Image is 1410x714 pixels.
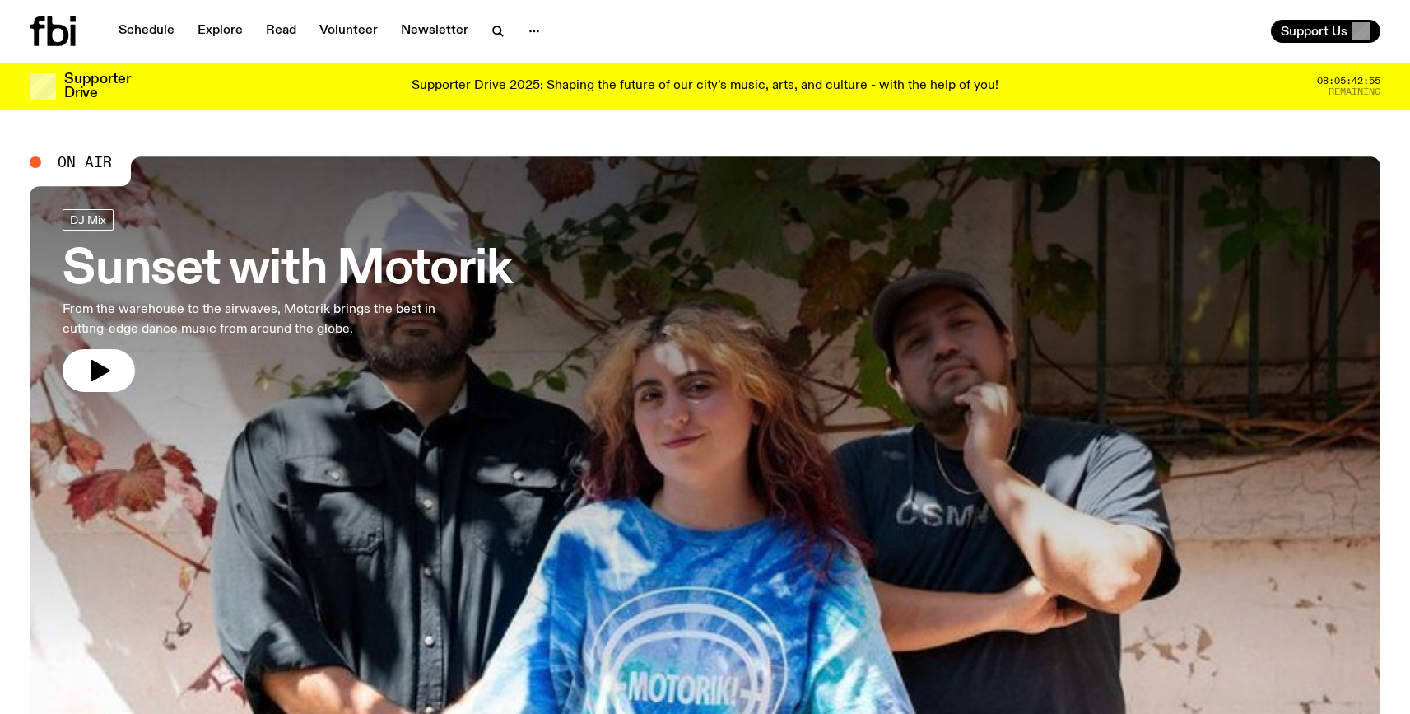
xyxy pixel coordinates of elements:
[70,213,106,226] span: DJ Mix
[1281,24,1347,39] span: Support Us
[1317,77,1380,86] span: 08:05:42:55
[63,209,114,231] a: DJ Mix
[412,79,998,94] p: Supporter Drive 2025: Shaping the future of our city’s music, arts, and culture - with the help o...
[63,300,484,339] p: From the warehouse to the airwaves, Motorik brings the best in cutting-edge dance music from arou...
[63,209,511,392] a: Sunset with MotorikFrom the warehouse to the airwaves, Motorik brings the best in cutting-edge da...
[109,20,184,43] a: Schedule
[64,72,130,100] h3: Supporter Drive
[256,20,306,43] a: Read
[1329,87,1380,96] span: Remaining
[63,247,511,293] h3: Sunset with Motorik
[1271,20,1380,43] button: Support Us
[58,155,112,170] span: On Air
[188,20,253,43] a: Explore
[309,20,388,43] a: Volunteer
[391,20,478,43] a: Newsletter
